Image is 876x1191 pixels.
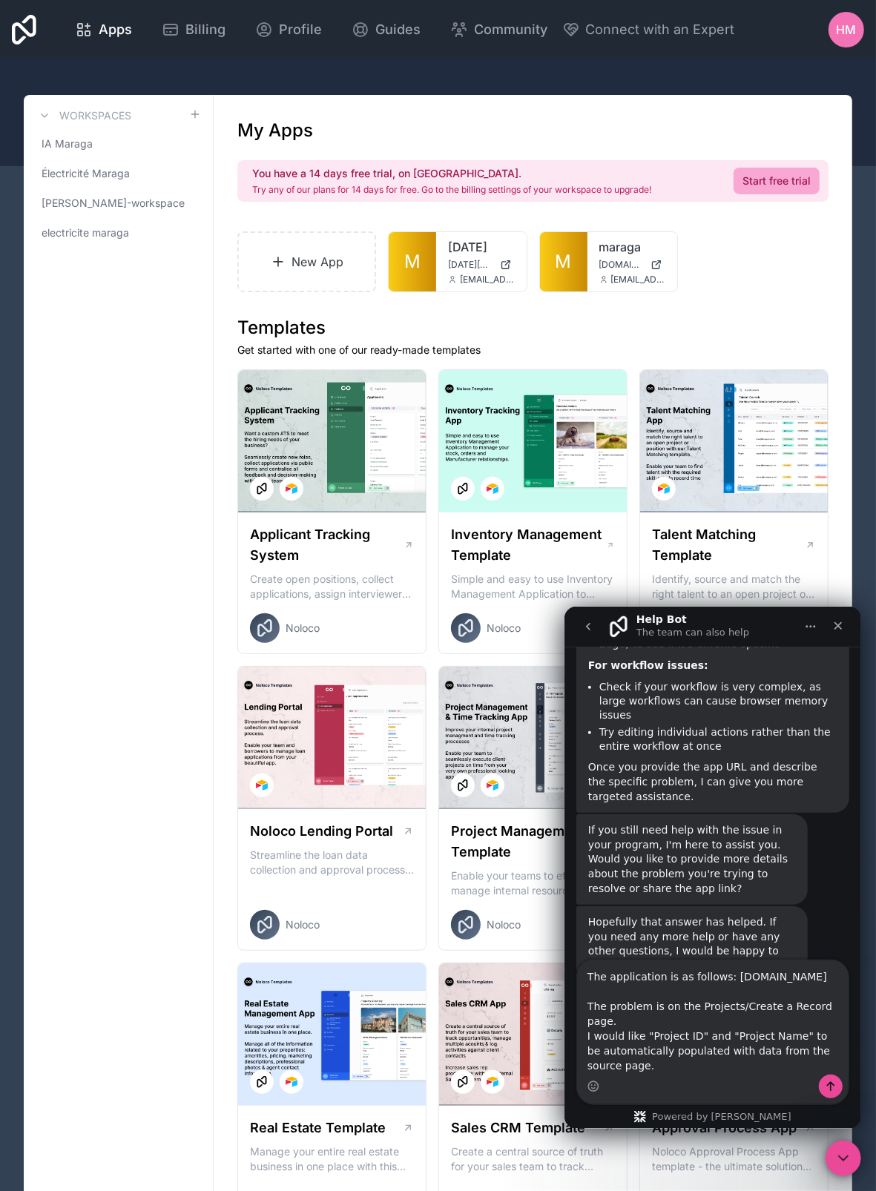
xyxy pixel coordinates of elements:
[99,19,132,40] span: Apps
[150,13,237,46] a: Billing
[36,131,201,157] a: IA Maraga
[451,572,615,601] p: Simple and easy to use Inventory Management Application to manage your stock, orders and Manufact...
[451,524,606,566] h1: Inventory Management Template
[564,607,861,1129] iframe: Intercom live chat
[286,483,297,495] img: Airtable Logo
[286,621,320,636] span: Noloco
[36,220,201,246] a: electricite maraga
[59,108,131,123] h3: Workspaces
[250,1144,414,1174] p: Manage your entire real estate business in one place with this comprehensive real estate transact...
[540,232,587,291] a: M
[250,821,393,842] h1: Noloco Lending Portal
[611,274,665,286] span: [EMAIL_ADDRESS][DOMAIN_NAME]
[487,483,498,495] img: Airtable Logo
[487,1076,498,1088] img: Airtable Logo
[451,1144,615,1174] p: Create a central source of truth for your sales team to track opportunities, manage multiple acco...
[599,259,665,271] a: [DOMAIN_NAME]
[652,572,816,601] p: Identify, source and match the right talent to an open project or position with our Talent Matchi...
[36,160,201,187] a: Électricité Maraga
[448,259,493,271] span: [DATE][DOMAIN_NAME]
[286,917,320,932] span: Noloco
[250,848,414,877] p: Streamline the loan data collection and approval process with our Lending Portal template.
[652,524,805,566] h1: Talent Matching Template
[599,238,665,256] a: maraga
[279,19,322,40] span: Profile
[451,868,615,898] p: Enable your teams to effectively manage internal resources and execute client projects on time.
[487,917,521,932] span: Noloco
[448,259,514,271] a: [DATE][DOMAIN_NAME]
[36,107,131,125] a: Workspaces
[286,1076,297,1088] img: Airtable Logo
[734,168,820,194] a: Start free trial
[451,821,606,862] h1: Project Management Template
[42,166,130,181] span: Électricité Maraga
[487,779,498,791] img: Airtable Logo
[252,184,651,196] p: Try any of our plans for 14 days for free. Go to the billing settings of your workspace to upgrade!
[837,21,857,39] span: HM
[185,19,225,40] span: Billing
[404,250,421,274] span: M
[599,259,645,271] span: [DOMAIN_NAME]
[252,166,651,181] h2: You have a 14 days free trial, on [GEOGRAPHIC_DATA].
[243,13,334,46] a: Profile
[237,343,829,357] p: Get started with one of our ready-made templates
[826,1141,861,1176] iframe: Intercom live chat
[250,1118,386,1138] h1: Real Estate Template
[487,621,521,636] span: Noloco
[63,13,144,46] a: Apps
[42,225,129,240] span: electricite maraga
[237,231,376,292] a: New App
[460,274,514,286] span: [EMAIL_ADDRESS][DOMAIN_NAME]
[474,19,547,40] span: Community
[256,779,268,791] img: Airtable Logo
[36,190,201,217] a: [PERSON_NAME]-workspace
[562,19,735,40] button: Connect with an Expert
[556,250,572,274] span: M
[250,524,404,566] h1: Applicant Tracking System
[586,19,735,40] span: Connect with an Expert
[438,13,559,46] a: Community
[237,316,829,340] h1: Templates
[448,238,514,256] a: [DATE]
[389,232,436,291] a: M
[652,1144,816,1174] p: Noloco Approval Process App template - the ultimate solution for managing your employee's time of...
[375,19,421,40] span: Guides
[340,13,432,46] a: Guides
[451,1118,585,1138] h1: Sales CRM Template
[42,136,93,151] span: IA Maraga
[658,483,670,495] img: Airtable Logo
[237,119,313,142] h1: My Apps
[42,196,185,211] span: [PERSON_NAME]-workspace
[250,572,414,601] p: Create open positions, collect applications, assign interviewers, centralise candidate feedback a...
